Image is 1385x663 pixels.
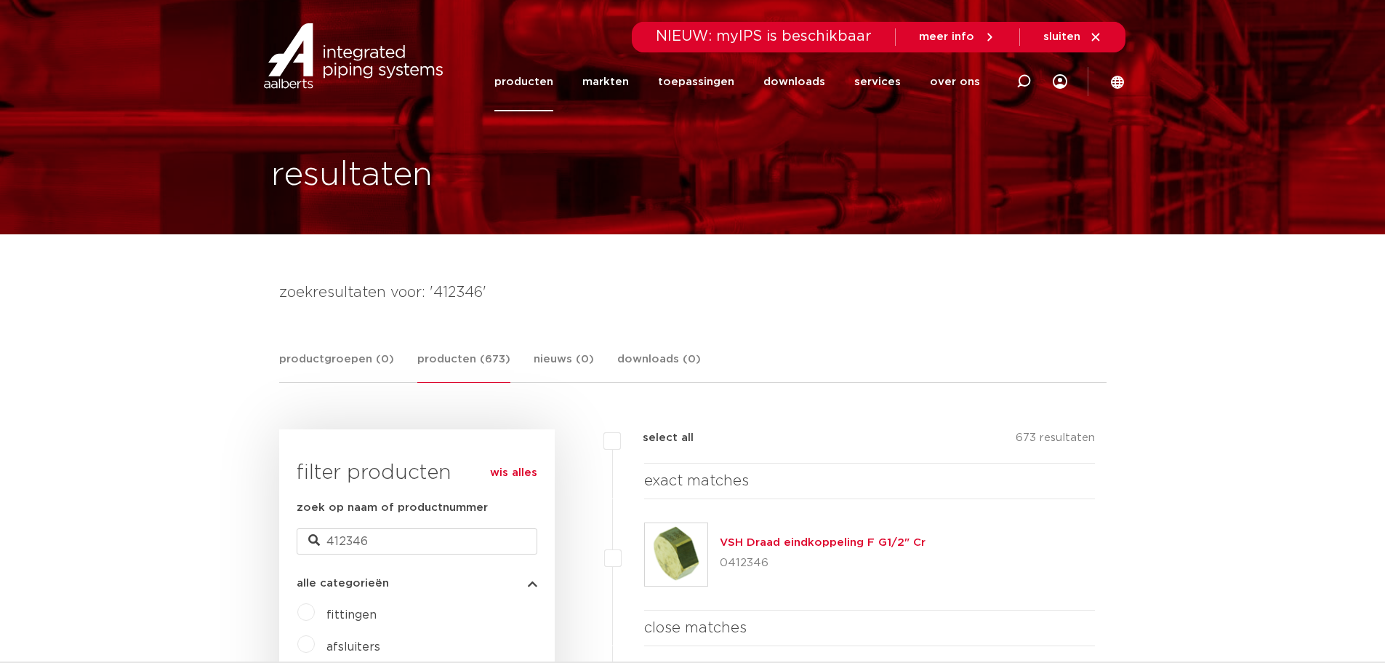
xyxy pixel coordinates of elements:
a: VSH Draad eindkoppeling F G1/2" Cr [720,537,926,548]
span: alle categorieën [297,578,389,589]
p: 673 resultaten [1016,429,1095,452]
span: NIEUW: myIPS is beschikbaar [656,29,872,44]
h3: filter producten [297,458,537,488]
h4: exact matches [644,469,1096,493]
a: producten (673) [417,351,510,383]
a: downloads [763,52,825,111]
h4: close matches [644,616,1096,640]
a: fittingen [326,609,377,621]
nav: Menu [494,52,980,111]
a: downloads (0) [617,351,701,382]
a: over ons [930,52,980,111]
h1: resultaten [271,152,433,199]
a: services [854,52,901,111]
a: sluiten [1043,31,1102,44]
a: afsluiters [326,641,380,653]
a: wis alles [490,464,537,482]
a: meer info [919,31,996,44]
span: meer info [919,31,974,42]
p: 0412346 [720,552,926,575]
div: my IPS [1053,52,1067,111]
h4: zoekresultaten voor: '412346' [279,281,1107,304]
span: sluiten [1043,31,1080,42]
a: toepassingen [658,52,734,111]
label: zoek op naam of productnummer [297,499,488,517]
img: Thumbnail for VSH Draad eindkoppeling F G1/2" Cr [645,523,707,586]
a: markten [582,52,629,111]
button: alle categorieën [297,578,537,589]
a: nieuws (0) [534,351,594,382]
input: zoeken [297,528,537,555]
a: producten [494,52,553,111]
a: productgroepen (0) [279,351,394,382]
label: select all [621,429,694,447]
